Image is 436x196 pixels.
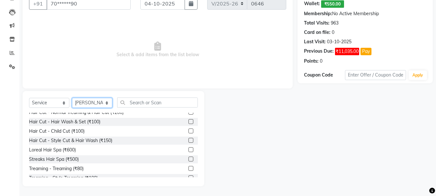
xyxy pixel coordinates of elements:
div: 0 [320,58,322,65]
button: Apply [409,70,427,80]
div: Hair Cut - Child Cut (₹100) [29,128,85,135]
div: Last Visit: [304,38,326,45]
button: Pay [360,48,371,55]
span: ₹550.00 [321,0,344,8]
div: Membership: [304,10,332,17]
div: Card on file: [304,29,330,36]
span: Select & add items from the list below [29,17,286,82]
div: Treaming - Treaming (₹80) [29,165,84,172]
span: ₹11,035.00 [335,48,359,55]
div: Previous Due: [304,48,334,55]
div: Points: [304,58,319,65]
div: No Active Membership [304,10,426,17]
div: Wallet: [304,0,320,8]
div: 963 [331,20,339,26]
div: Hair Cut - Normal Treaming & Hair Cut (₹200) [29,109,124,116]
div: Hair Cut - Style Cut & Hair Wash (₹150) [29,137,112,144]
div: 0 [332,29,334,36]
div: Total Visits: [304,20,330,26]
div: Treaming - Style Treaming (₹100) [29,175,98,181]
div: Streaks Hair Spa (₹500) [29,156,79,163]
div: 03-10-2025 [327,38,351,45]
div: Hair Cut - Hair Wash & Set (₹100) [29,119,100,125]
input: Enter Offer / Coupon Code [345,70,406,80]
div: Coupon Code [304,72,345,78]
input: Search or Scan [117,98,198,108]
div: Loreal Hair Spa (₹600) [29,147,76,153]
